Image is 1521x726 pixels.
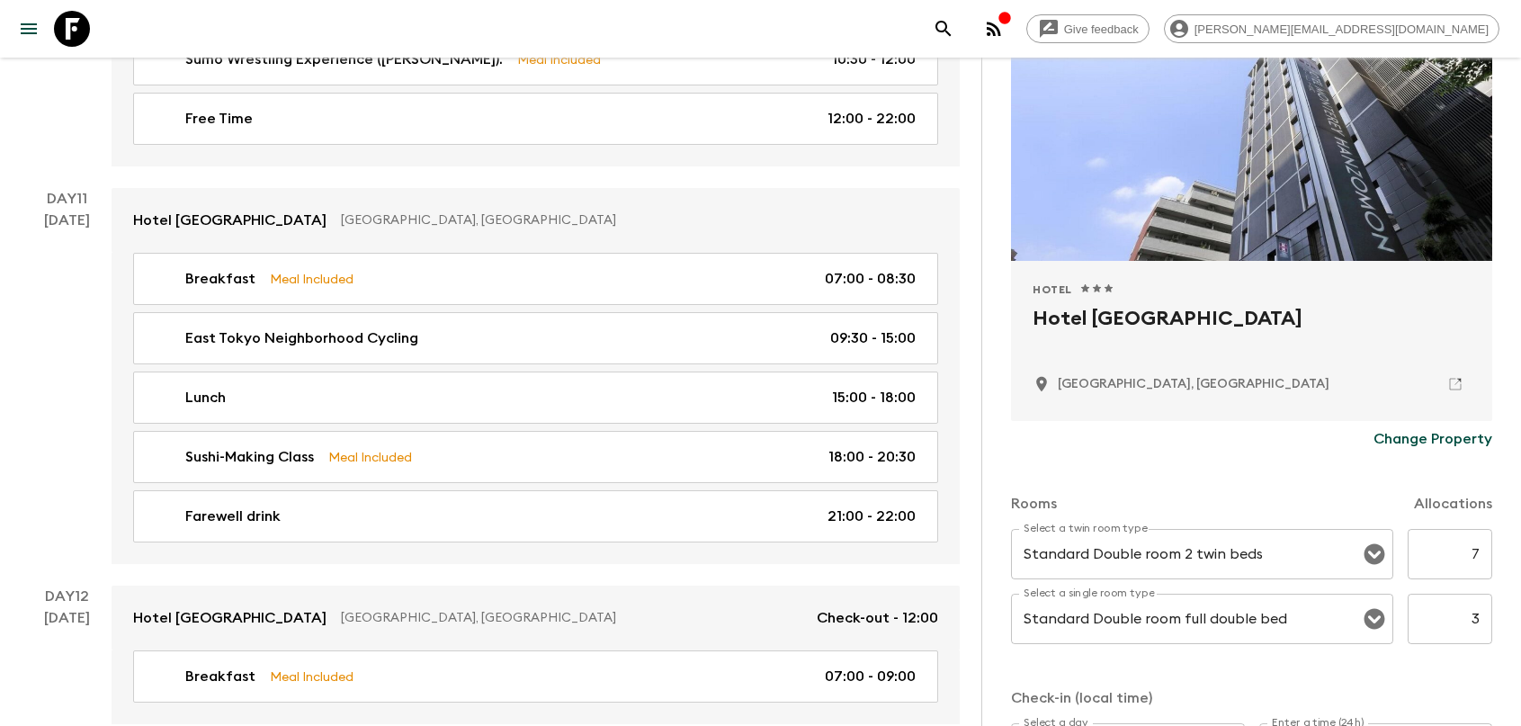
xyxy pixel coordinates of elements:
p: East Tokyo Neighborhood Cycling [185,327,418,349]
p: [GEOGRAPHIC_DATA], [GEOGRAPHIC_DATA] [341,609,802,627]
p: Check-out - 12:00 [817,607,938,629]
button: Open [1362,542,1387,567]
span: Give feedback [1054,22,1149,36]
p: Sumo Wrestling Experience ([PERSON_NAME]). [185,49,503,70]
button: search adventures [926,11,962,47]
a: Give feedback [1026,14,1150,43]
h2: Hotel [GEOGRAPHIC_DATA] [1033,304,1471,362]
p: Lunch [185,387,226,408]
p: Free Time [185,108,253,130]
a: Farewell drink21:00 - 22:00 [133,490,938,542]
p: Sushi-Making Class [185,446,314,468]
p: Meal Included [270,667,353,686]
a: Hotel [GEOGRAPHIC_DATA][GEOGRAPHIC_DATA], [GEOGRAPHIC_DATA] [112,188,960,253]
div: [DATE] [44,210,90,564]
p: Check-in (local time) [1011,687,1492,709]
p: Meal Included [517,49,601,69]
p: Hotel [GEOGRAPHIC_DATA] [133,607,327,629]
p: Breakfast [185,666,255,687]
p: Day 12 [22,586,112,607]
span: Hotel [1033,282,1072,297]
a: Sumo Wrestling Experience ([PERSON_NAME]).Meal Included10:30 - 12:00 [133,33,938,85]
a: Lunch15:00 - 18:00 [133,372,938,424]
label: Select a twin room type [1024,521,1148,536]
span: [PERSON_NAME][EMAIL_ADDRESS][DOMAIN_NAME] [1185,22,1499,36]
div: [DATE] [44,607,90,724]
button: menu [11,11,47,47]
p: 12:00 - 22:00 [828,108,916,130]
p: 10:30 - 12:00 [832,49,916,70]
p: 21:00 - 22:00 [828,506,916,527]
p: Farewell drink [185,506,281,527]
p: Meal Included [328,447,412,467]
a: Sushi-Making ClassMeal Included18:00 - 20:30 [133,431,938,483]
div: [PERSON_NAME][EMAIL_ADDRESS][DOMAIN_NAME] [1164,14,1499,43]
a: BreakfastMeal Included07:00 - 08:30 [133,253,938,305]
a: Hotel [GEOGRAPHIC_DATA][GEOGRAPHIC_DATA], [GEOGRAPHIC_DATA]Check-out - 12:00 [112,586,960,650]
p: Hotel [GEOGRAPHIC_DATA] [133,210,327,231]
button: Open [1362,606,1387,632]
div: Photo of Hotel Monterey Hanzomon [1011,27,1492,261]
p: Meal Included [270,269,353,289]
p: Breakfast [185,268,255,290]
label: Select a single room type [1024,586,1155,601]
p: 09:30 - 15:00 [830,327,916,349]
a: Free Time12:00 - 22:00 [133,93,938,145]
p: 07:00 - 09:00 [825,666,916,687]
p: 15:00 - 18:00 [832,387,916,408]
button: Change Property [1373,421,1492,457]
p: 07:00 - 08:30 [825,268,916,290]
p: Change Property [1373,428,1492,450]
a: BreakfastMeal Included07:00 - 09:00 [133,650,938,703]
p: Tokyo, Japan [1058,375,1329,393]
p: Allocations [1414,493,1492,515]
a: East Tokyo Neighborhood Cycling09:30 - 15:00 [133,312,938,364]
p: Day 11 [22,188,112,210]
p: 18:00 - 20:30 [828,446,916,468]
p: [GEOGRAPHIC_DATA], [GEOGRAPHIC_DATA] [341,211,924,229]
p: Rooms [1011,493,1057,515]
